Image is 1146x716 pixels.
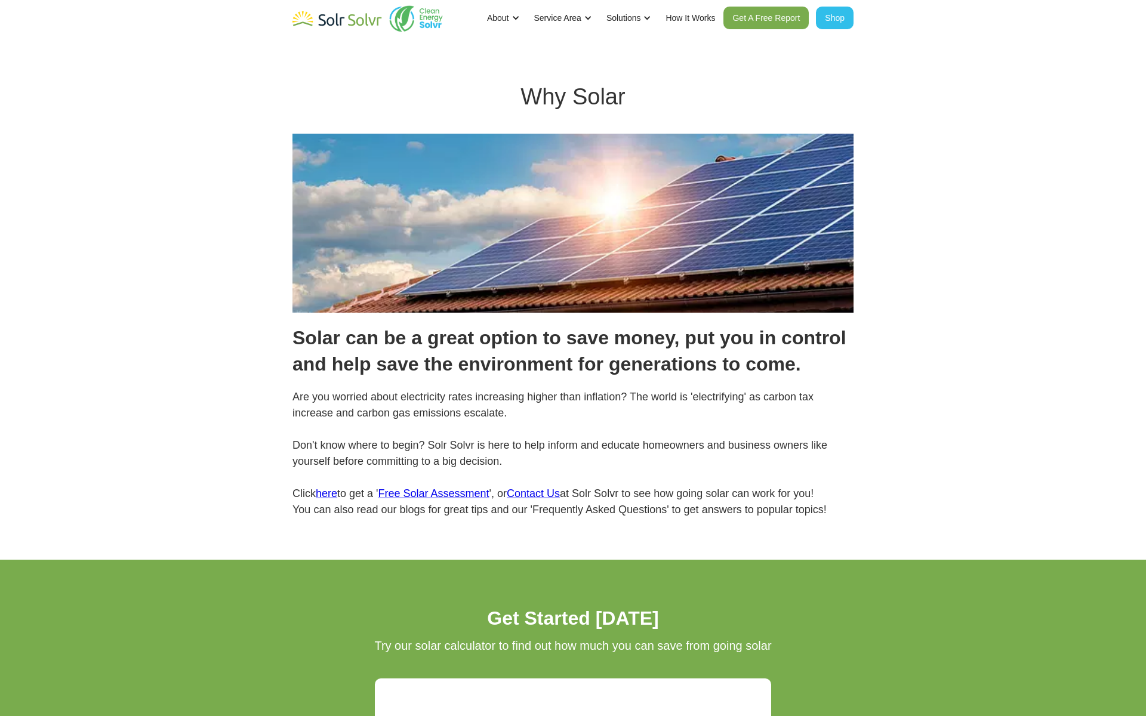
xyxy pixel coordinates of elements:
[378,487,489,499] a: Free Solar Assessment
[507,487,560,499] a: Contact Us
[316,607,830,629] h2: Get Started [DATE]
[292,389,854,518] p: Are you worried about electricity rates increasing higher than inflation? The world is 'electrify...
[723,7,809,29] a: Get A Free Report
[816,7,854,29] a: Shop
[316,638,830,653] div: Try our solar calculator to find out how much you can save from going solar
[534,12,581,24] div: Service Area
[606,12,641,24] div: Solutions
[316,487,337,499] a: here
[487,12,509,24] div: About
[292,84,854,110] h1: Why Solar
[292,325,854,377] h1: Solar can be a great option to save money, put you in control and help save the environment for g...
